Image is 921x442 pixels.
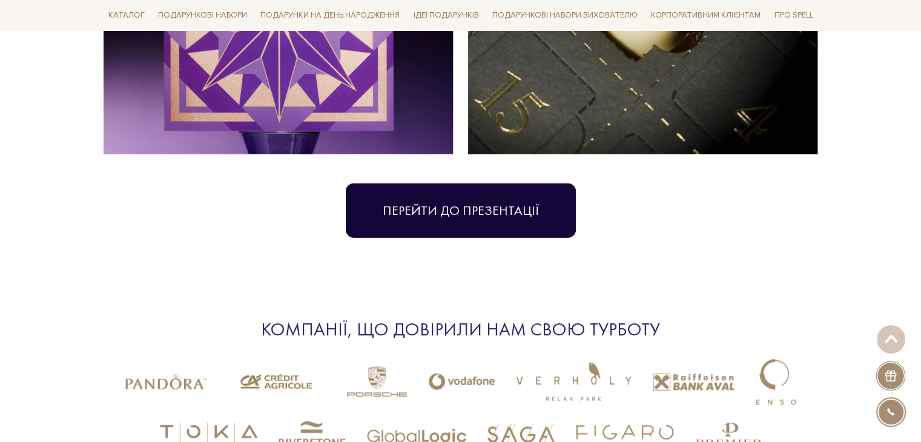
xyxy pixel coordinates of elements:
[408,6,483,25] a: Ідеї подарунків
[256,6,404,25] a: Подарунки на День народження
[104,6,150,25] a: Каталог
[646,5,765,25] a: Корпоративним клієнтам
[487,5,642,25] a: Подарункові набори вихователю
[153,6,252,25] a: Подарункові набори
[346,183,576,238] a: Перейти до презентації
[182,318,739,341] div: Компанії, що довірили нам свою турботу
[769,6,817,25] a: Про Spell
